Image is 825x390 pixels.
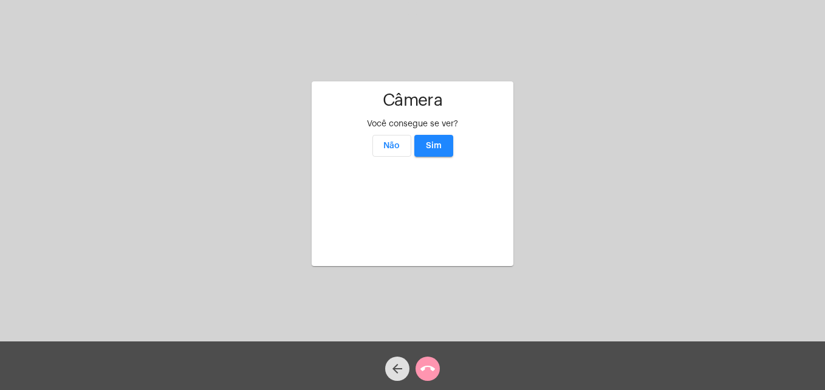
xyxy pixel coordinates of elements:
mat-icon: call_end [420,361,435,376]
span: Sim [426,142,442,150]
span: Você consegue se ver? [367,120,458,128]
h1: Câmera [321,91,504,110]
mat-icon: arrow_back [390,361,405,376]
span: Não [383,142,400,150]
button: Não [372,135,411,157]
button: Sim [414,135,453,157]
